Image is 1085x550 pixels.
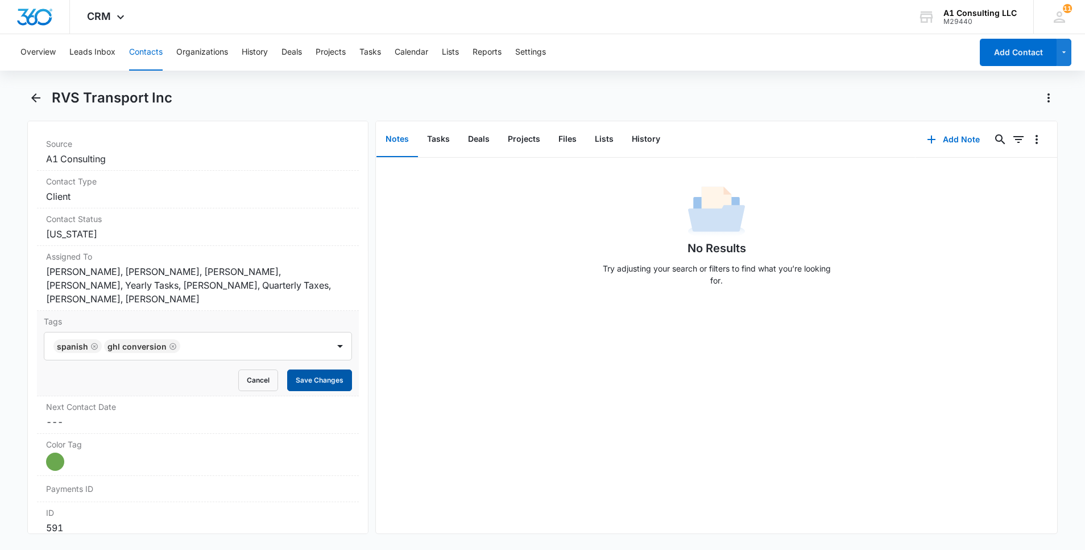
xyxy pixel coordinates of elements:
dd: A1 Consulting [46,152,350,166]
button: Projects [499,122,549,157]
button: Overview [20,34,56,71]
div: ID591 [37,502,359,540]
button: Back [27,89,45,107]
img: No Data [688,183,745,240]
label: Contact Type [46,175,350,187]
div: account name [943,9,1017,18]
div: Next Contact Date--- [37,396,359,434]
span: CRM [87,10,111,22]
button: Notes [376,122,418,157]
button: Deals [459,122,499,157]
label: Color Tag [46,438,350,450]
button: Save Changes [287,370,352,391]
button: Projects [316,34,346,71]
div: notifications count [1063,4,1072,13]
div: Remove GHL Conversion [167,342,177,350]
button: Add Contact [980,39,1057,66]
div: Contact TypeClient [37,171,359,208]
label: Assigned To [46,251,350,262]
label: Next Contact Date [46,401,350,413]
button: Deals [281,34,302,71]
button: Filters [1009,130,1028,149]
button: Cancel [238,370,278,391]
button: Settings [515,34,546,71]
dd: 591 [46,521,350,535]
button: Tasks [359,34,381,71]
div: SourceA1 Consulting [37,133,359,171]
dd: Client [46,190,350,203]
button: History [242,34,268,71]
button: Tasks [418,122,459,157]
button: Files [549,122,586,157]
h1: RVS Transport Inc [52,89,172,106]
div: Remove Spanish [88,342,98,350]
button: History [623,122,669,157]
dd: --- [46,415,350,429]
div: Assigned To[PERSON_NAME], [PERSON_NAME], [PERSON_NAME], [PERSON_NAME], Yearly Tasks, [PERSON_NAME... [37,246,359,311]
p: Try adjusting your search or filters to find what you’re looking for. [597,262,836,286]
div: Color Tag [37,434,359,476]
button: Leads Inbox [69,34,115,71]
h1: No Results [688,240,746,257]
label: Contact Status [46,213,350,225]
label: Source [46,138,350,150]
button: Actions [1040,89,1058,107]
div: Payments ID [37,476,359,502]
dt: Payments ID [46,483,122,495]
div: account id [943,18,1017,26]
button: Overflow Menu [1028,130,1046,149]
div: Contact Status[US_STATE] [37,208,359,246]
div: Spanish [57,342,88,351]
div: GHL Conversion [107,342,167,351]
button: Calendar [395,34,428,71]
button: Lists [586,122,623,157]
button: Contacts [129,34,163,71]
dd: [PERSON_NAME], [PERSON_NAME], [PERSON_NAME], [PERSON_NAME], Yearly Tasks, [PERSON_NAME], Quarterl... [46,265,350,306]
span: 11 [1063,4,1072,13]
button: Search... [991,130,1009,149]
button: Add Note [916,126,991,153]
button: Organizations [176,34,228,71]
dt: ID [46,507,350,519]
button: Reports [473,34,502,71]
button: Lists [442,34,459,71]
dd: [US_STATE] [46,227,350,241]
label: Tags [44,315,352,327]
